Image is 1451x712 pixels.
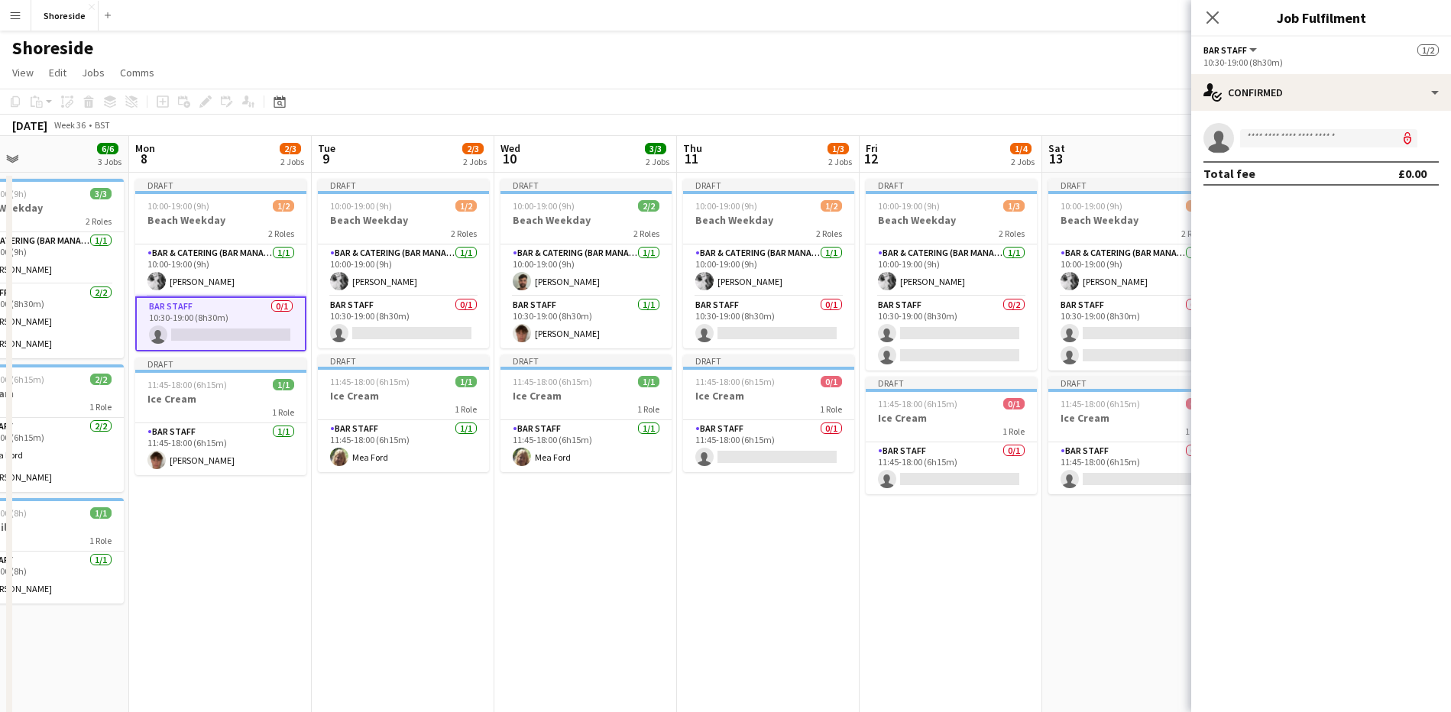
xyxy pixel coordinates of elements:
span: 10:00-19:00 (9h) [513,200,575,212]
span: 0/1 [821,376,842,387]
div: 2 Jobs [1011,156,1035,167]
app-card-role: Bar & Catering (Bar Manager)1/110:00-19:00 (9h)[PERSON_NAME] [500,244,672,296]
span: 2 Roles [86,215,112,227]
app-card-role: Bar & Catering (Bar Manager)1/110:00-19:00 (9h)[PERSON_NAME] [866,244,1037,296]
span: 9 [316,150,335,167]
div: Draft [683,354,854,367]
div: Confirmed [1191,74,1451,111]
span: 12 [863,150,878,167]
span: Tue [318,141,335,155]
span: 0/1 [1186,398,1207,409]
div: Draft [866,179,1037,191]
span: 1 Role [455,403,477,415]
h3: Ice Cream [318,389,489,403]
span: 11:45-18:00 (6h15m) [878,398,957,409]
app-card-role: Bar Staff0/110:30-19:00 (8h30m) [683,296,854,348]
span: 1 Role [820,403,842,415]
span: Jobs [82,66,105,79]
span: Comms [120,66,154,79]
div: 3 Jobs [98,156,121,167]
span: 6/6 [97,143,118,154]
span: 11:45-18:00 (6h15m) [1061,398,1140,409]
app-card-role: Bar Staff0/111:45-18:00 (6h15m) [683,420,854,472]
span: 1/1 [90,507,112,519]
app-card-role: Bar Staff0/110:30-19:00 (8h30m) [135,296,306,351]
app-job-card: Draft10:00-19:00 (9h)1/3Beach Weekday2 RolesBar & Catering (Bar Manager)1/110:00-19:00 (9h)[PERSO... [866,179,1037,371]
span: 1 Role [1002,426,1025,437]
app-card-role: Bar & Catering (Bar Manager)1/110:00-19:00 (9h)[PERSON_NAME] [1048,244,1219,296]
app-card-role: Bar & Catering (Bar Manager)1/110:00-19:00 (9h)[PERSON_NAME] [318,244,489,296]
h3: Ice Cream [135,392,306,406]
span: 0/1 [1003,398,1025,409]
span: Mon [135,141,155,155]
span: 11:45-18:00 (6h15m) [513,376,592,387]
span: 1/2 [821,200,842,212]
span: 2 Roles [633,228,659,239]
div: Draft [318,354,489,367]
div: Draft [135,358,306,370]
span: 1 Role [89,535,112,546]
button: Shoreside [31,1,99,31]
app-card-role: Bar Staff0/111:45-18:00 (6h15m) [1048,442,1219,494]
div: 2 Jobs [463,156,487,167]
app-job-card: Draft11:45-18:00 (6h15m)1/1Ice Cream1 RoleBar Staff1/111:45-18:00 (6h15m)Mea Ford [500,354,672,472]
span: 13 [1046,150,1065,167]
div: 2 Jobs [280,156,304,167]
span: Fri [866,141,878,155]
span: 2 Roles [816,228,842,239]
span: 2/3 [280,143,301,154]
app-job-card: Draft10:00-19:00 (9h)1/3Beach Weekday2 RolesBar & Catering (Bar Manager)1/110:00-19:00 (9h)[PERSO... [1048,179,1219,371]
a: Comms [114,63,160,83]
h3: Beach Weekday [1048,213,1219,227]
div: 2 Jobs [646,156,669,167]
div: Draft [500,179,672,191]
div: Draft11:45-18:00 (6h15m)0/1Ice Cream1 RoleBar Staff0/111:45-18:00 (6h15m) [683,354,854,472]
span: 11 [681,150,702,167]
span: 1/3 [828,143,849,154]
span: 1/1 [638,376,659,387]
span: 10:00-19:00 (9h) [878,200,940,212]
app-job-card: Draft10:00-19:00 (9h)2/2Beach Weekday2 RolesBar & Catering (Bar Manager)1/110:00-19:00 (9h)[PERSO... [500,179,672,348]
app-job-card: Draft11:45-18:00 (6h15m)1/1Ice Cream1 RoleBar Staff1/111:45-18:00 (6h15m)[PERSON_NAME] [135,358,306,475]
h3: Ice Cream [1048,411,1219,425]
span: 10 [498,150,520,167]
div: Draft [683,179,854,191]
span: 1 Role [1185,426,1207,437]
app-job-card: Draft11:45-18:00 (6h15m)0/1Ice Cream1 RoleBar Staff0/111:45-18:00 (6h15m) [1048,377,1219,494]
span: 11:45-18:00 (6h15m) [147,379,227,390]
span: 10:00-19:00 (9h) [330,200,392,212]
span: 3/3 [90,188,112,199]
app-job-card: Draft10:00-19:00 (9h)1/2Beach Weekday2 RolesBar & Catering (Bar Manager)1/110:00-19:00 (9h)[PERSO... [318,179,489,348]
div: 2 Jobs [828,156,852,167]
span: 1/3 [1003,200,1025,212]
span: Edit [49,66,66,79]
a: Jobs [76,63,111,83]
app-job-card: Draft11:45-18:00 (6h15m)1/1Ice Cream1 RoleBar Staff1/111:45-18:00 (6h15m)Mea Ford [318,354,489,472]
span: 11:45-18:00 (6h15m) [695,376,775,387]
span: 2 Roles [451,228,477,239]
h3: Beach Weekday [683,213,854,227]
h3: Job Fulfilment [1191,8,1451,28]
span: Thu [683,141,702,155]
h1: Shoreside [12,37,93,60]
div: Total fee [1203,166,1255,181]
app-card-role: Bar Staff0/210:30-19:00 (8h30m) [1048,296,1219,371]
h3: Beach Weekday [866,213,1037,227]
span: 10:00-19:00 (9h) [1061,200,1122,212]
span: 10:00-19:00 (9h) [147,200,209,212]
app-job-card: Draft10:00-19:00 (9h)1/2Beach Weekday2 RolesBar & Catering (Bar Manager)1/110:00-19:00 (9h)[PERSO... [683,179,854,348]
h3: Beach Weekday [318,213,489,227]
span: 1 Role [637,403,659,415]
span: 11:45-18:00 (6h15m) [330,376,410,387]
div: Draft [318,179,489,191]
div: Draft [866,377,1037,389]
h3: Beach Weekday [135,213,306,227]
button: Bar Staff [1203,44,1259,56]
span: 2 Roles [999,228,1025,239]
app-card-role: Bar Staff1/111:45-18:00 (6h15m)Mea Ford [500,420,672,472]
